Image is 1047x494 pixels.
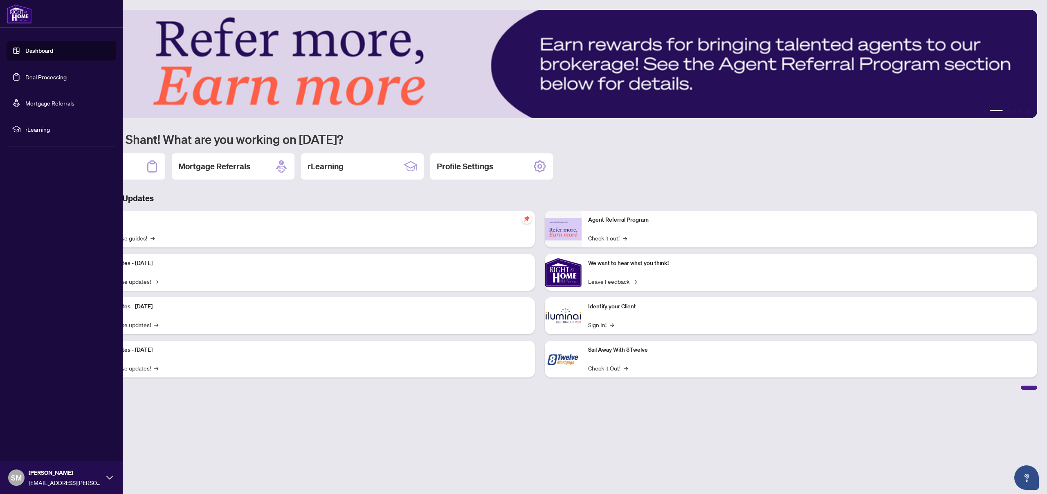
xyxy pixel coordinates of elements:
[1006,110,1009,113] button: 3
[545,341,582,377] img: Sail Away With 8Twelve
[545,297,582,334] img: Identify your Client
[545,254,582,291] img: We want to hear what you think!
[588,302,1031,311] p: Identify your Client
[86,346,528,355] p: Platform Updates - [DATE]
[43,131,1037,147] h1: Welcome back Shant! What are you working on [DATE]?
[11,472,22,483] span: SM
[1026,110,1029,113] button: 6
[86,216,528,225] p: Self-Help
[588,346,1031,355] p: Sail Away With 8Twelve
[154,320,158,329] span: →
[1019,110,1022,113] button: 5
[154,277,158,286] span: →
[624,364,628,373] span: →
[437,161,493,172] h2: Profile Settings
[623,234,627,243] span: →
[990,110,1003,113] button: 2
[588,277,637,286] a: Leave Feedback→
[1013,110,1016,113] button: 4
[151,234,155,243] span: →
[588,216,1031,225] p: Agent Referral Program
[1014,465,1039,490] button: Open asap
[588,259,1031,268] p: We want to hear what you think!
[983,110,986,113] button: 1
[86,259,528,268] p: Platform Updates - [DATE]
[588,320,614,329] a: Sign In!→
[178,161,250,172] h2: Mortgage Referrals
[610,320,614,329] span: →
[7,4,32,24] img: logo
[25,125,110,134] span: rLearning
[29,468,102,477] span: [PERSON_NAME]
[308,161,344,172] h2: rLearning
[522,214,532,224] span: pushpin
[43,10,1037,118] img: Slide 1
[25,47,53,54] a: Dashboard
[588,234,627,243] a: Check it out!→
[154,364,158,373] span: →
[25,73,67,81] a: Deal Processing
[25,99,74,107] a: Mortgage Referrals
[588,364,628,373] a: Check it Out!→
[545,218,582,240] img: Agent Referral Program
[43,193,1037,204] h3: Brokerage & Industry Updates
[29,478,102,487] span: [EMAIL_ADDRESS][PERSON_NAME][DOMAIN_NAME]
[86,302,528,311] p: Platform Updates - [DATE]
[633,277,637,286] span: →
